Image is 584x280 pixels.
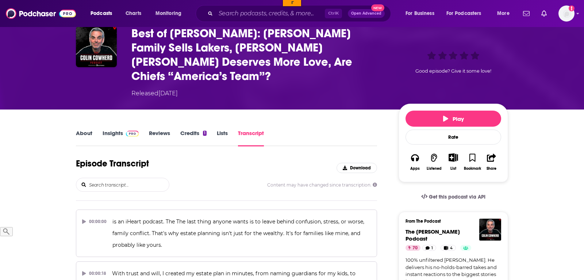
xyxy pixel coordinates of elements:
a: 1 [422,245,436,251]
img: hlodeiro [18,3,27,12]
a: Show notifications dropdown [538,7,550,20]
button: open menu [400,8,443,19]
span: 4 [450,245,453,252]
a: Reviews [149,130,170,146]
h3: From The Podcast [406,219,495,224]
img: Podchaser - Follow, Share and Rate Podcasts [6,7,76,20]
div: Released [DATE] [131,89,178,98]
a: InsightsPodchaser Pro [103,130,139,146]
span: The [PERSON_NAME] Podcast [406,228,460,242]
img: The Colin Cowherd Podcast [479,219,501,241]
a: The Colin Cowherd Podcast [406,228,460,242]
button: 00:00:00is an iHeart podcast. The The last thing anyone wants is to leave behind confusion, stres... [76,210,377,257]
a: Copy [124,7,137,13]
div: Search podcasts, credits, & more... [203,5,398,22]
button: Apps [406,149,424,175]
button: Share [482,149,501,175]
button: open menu [150,8,191,19]
a: Clear [137,7,149,13]
a: Credits1 [180,130,207,146]
div: Listened [427,166,442,171]
div: 00:00:00 [82,216,107,227]
span: Good episode? Give it some love! [415,68,491,74]
div: Rate [406,130,501,145]
span: Charts [126,8,141,19]
button: Listened [424,149,443,175]
div: 00:00:18 [82,268,106,279]
span: Play [443,115,464,122]
a: Transcript [238,130,264,146]
span: is an iHeart podcast. The The last thing anyone wants is to leave behind confusion, stress, or wo... [112,218,366,248]
a: Get this podcast via API [415,188,491,206]
img: User Profile [558,5,575,22]
h1: Episode Transcript [76,158,149,169]
a: 70 [406,245,420,251]
span: More [497,8,510,19]
span: New [371,4,384,11]
span: 1 [431,245,433,252]
button: Download [337,163,377,173]
div: 1 [203,131,207,136]
div: Show More ButtonList [444,149,463,175]
h3: Best of Nick Wright: Buss Family Sells Lakers, Baker Mayfield Deserves More Love, Are Chiefs “Ame... [131,26,387,83]
a: Lists [217,130,228,146]
div: Bookmark [464,166,481,171]
button: Show More Button [446,153,461,161]
a: View [112,7,124,13]
span: Get this podcast via API [429,194,485,200]
button: Show profile menu [558,5,575,22]
img: Best of Nick Wright: Buss Family Sells Lakers, Baker Mayfield Deserves More Love, Are Chiefs “Ame... [76,26,117,67]
input: ASIN [112,2,147,7]
button: open menu [442,8,492,19]
button: open menu [85,8,122,19]
button: Open AdvancedNew [348,9,385,18]
div: Apps [410,166,420,171]
button: Bookmark [463,149,482,175]
input: Search transcript... [88,178,169,191]
input: Search podcasts, credits, & more... [216,8,325,19]
input: ASIN, PO, Alias, + more... [39,3,97,12]
span: Logged in as HLodeiro [558,5,575,22]
svg: Add a profile image [569,5,575,11]
div: Share [487,166,496,171]
a: Show notifications dropdown [520,7,533,20]
a: 4 [441,245,456,251]
span: Content may have changed since transcription. [267,182,377,188]
span: Open Advanced [351,12,381,15]
span: Podcasts [91,8,112,19]
button: Play [406,111,501,127]
span: For Podcasters [446,8,481,19]
span: Monitoring [155,8,181,19]
span: For Business [406,8,434,19]
div: List [450,166,456,171]
a: Charts [121,8,146,19]
span: Download [350,165,371,170]
button: open menu [492,8,519,19]
span: Ctrl K [325,9,342,18]
img: Podchaser Pro [126,131,139,137]
a: About [76,130,92,146]
span: 70 [412,245,418,252]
